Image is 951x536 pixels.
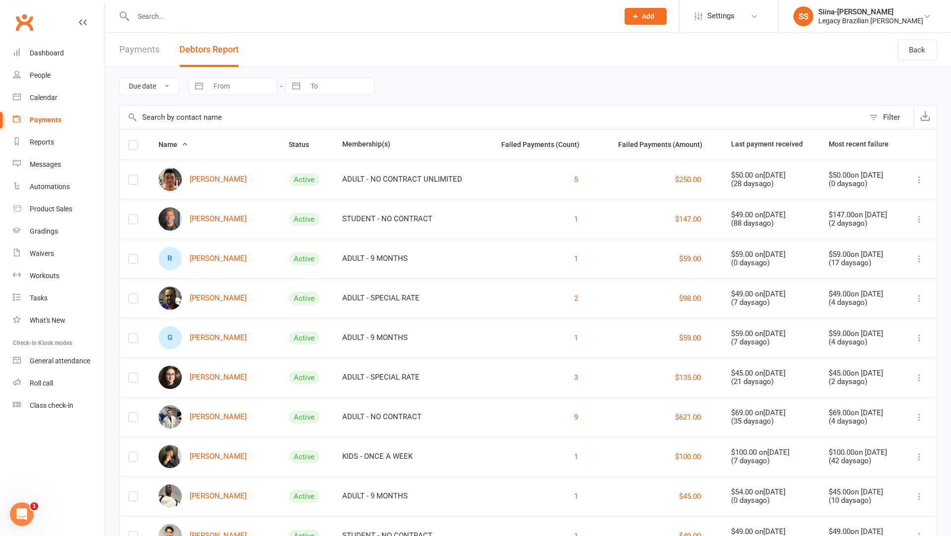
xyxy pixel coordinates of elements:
div: ( 10 days ago) [829,496,896,505]
img: Liam Giezekamp [158,405,182,429]
div: STUDENT - NO CONTRACT [342,215,474,223]
a: Samantha Garces[PERSON_NAME] [158,366,247,389]
div: ( 21 days ago) [731,378,811,386]
div: Automations [30,183,70,191]
div: ( 4 days ago) [829,417,896,426]
div: ( 88 days ago) [731,219,811,228]
button: 2 [574,292,578,304]
a: Mohammed Abdullah[PERSON_NAME] [158,168,247,191]
div: $49.00 on [DATE] [731,528,811,536]
div: ( 0 days ago) [731,496,811,505]
div: ADULT - SPECIAL RATE [342,373,474,382]
div: ( 35 days ago) [731,417,811,426]
a: Messages [13,153,105,176]
div: Waivers [30,249,54,257]
button: 1 [574,213,578,225]
div: Legacy Brazilian [PERSON_NAME] [818,16,923,25]
div: $54.00 on [DATE] [731,488,811,496]
div: ( 2 days ago) [829,219,896,228]
button: $621.00 [675,411,701,423]
div: Raphael Duffy [158,247,182,270]
a: Class kiosk mode [13,394,105,417]
button: $147.00 [675,213,701,225]
a: Dashboard [13,42,105,64]
div: People [30,71,51,79]
span: Failed Payments (Amount) [618,141,713,148]
a: Reports [13,131,105,153]
button: 9 [574,411,578,423]
div: $59.00 on [DATE] [829,250,896,259]
a: Roll call [13,372,105,394]
div: $45.00 on [DATE] [829,488,896,496]
a: Liam Giezekamp[PERSON_NAME] [158,405,247,429]
div: ( 7 days ago) [731,338,811,346]
span: Status [289,141,320,148]
a: Automations [13,176,105,198]
span: Add [642,12,654,20]
div: ADULT - SPECIAL RATE [342,294,474,302]
button: Debtors Report [179,33,239,67]
button: $45.00 [679,490,701,502]
a: Clubworx [12,10,37,35]
span: Settings [707,5,735,27]
button: $100.00 [675,451,701,463]
div: Roll call [30,379,53,387]
a: People [13,64,105,87]
a: Nathan Eldred[PERSON_NAME] [158,287,247,310]
img: Lucas Gomes [158,445,182,468]
a: Lucas Gomes[PERSON_NAME] [158,445,247,468]
div: General attendance [30,357,90,365]
div: ADULT - 9 MONTHS [342,254,474,263]
div: SS [793,6,813,26]
button: $135.00 [675,372,701,384]
div: $45.00 on [DATE] [829,369,896,378]
div: ( 0 days ago) [829,180,896,188]
a: Patrick Basso[PERSON_NAME] [158,207,247,231]
div: Gradings [30,227,58,235]
a: R[PERSON_NAME] [158,247,247,270]
img: Jose Hernandez [158,485,182,508]
div: $50.00 on [DATE] [731,171,811,180]
input: To [305,78,374,95]
img: Nathan Eldred [158,287,182,310]
div: $100.00 on [DATE] [731,448,811,457]
input: Search by contact name [119,105,864,129]
input: From [208,78,277,95]
a: What's New [13,309,105,332]
button: Failed Payments (Amount) [618,139,713,150]
button: $250.00 [675,174,701,186]
div: ADULT - NO CONTRACT UNLIMITED [342,175,474,184]
div: ADULT - NO CONTRACT [342,413,474,421]
iframe: Intercom live chat [10,502,34,526]
div: ( 7 days ago) [731,457,811,465]
button: Filter [864,105,913,129]
button: 1 [574,332,578,344]
div: Active [289,332,319,344]
button: 1 [574,490,578,502]
div: Class check-in [30,401,73,409]
div: Calendar [30,94,57,101]
button: Failed Payments (Count) [501,139,590,150]
div: Reports [30,138,54,146]
img: Mohammed Abdullah [158,168,182,191]
div: ( 2 days ago) [829,378,896,386]
div: ( 7 days ago) [731,298,811,307]
div: $49.00 on [DATE] [829,528,896,536]
div: ADULT - 9 MONTHS [342,334,474,342]
div: Active [289,411,319,424]
div: $59.00 on [DATE] [829,330,896,338]
div: Dashboard [30,49,64,57]
a: Calendar [13,87,105,109]
button: 3 [574,372,578,384]
div: $100.00 on [DATE] [829,448,896,457]
div: Filter [883,111,900,123]
th: Most recent failure [820,130,904,159]
button: Name [158,139,188,150]
a: Waivers [13,243,105,265]
button: 1 [574,253,578,265]
input: Search... [130,9,612,23]
a: Jose Hernandez[PERSON_NAME] [158,485,247,508]
span: Name [158,141,188,148]
div: $50.00 on [DATE] [829,171,896,180]
div: Active [289,173,319,186]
